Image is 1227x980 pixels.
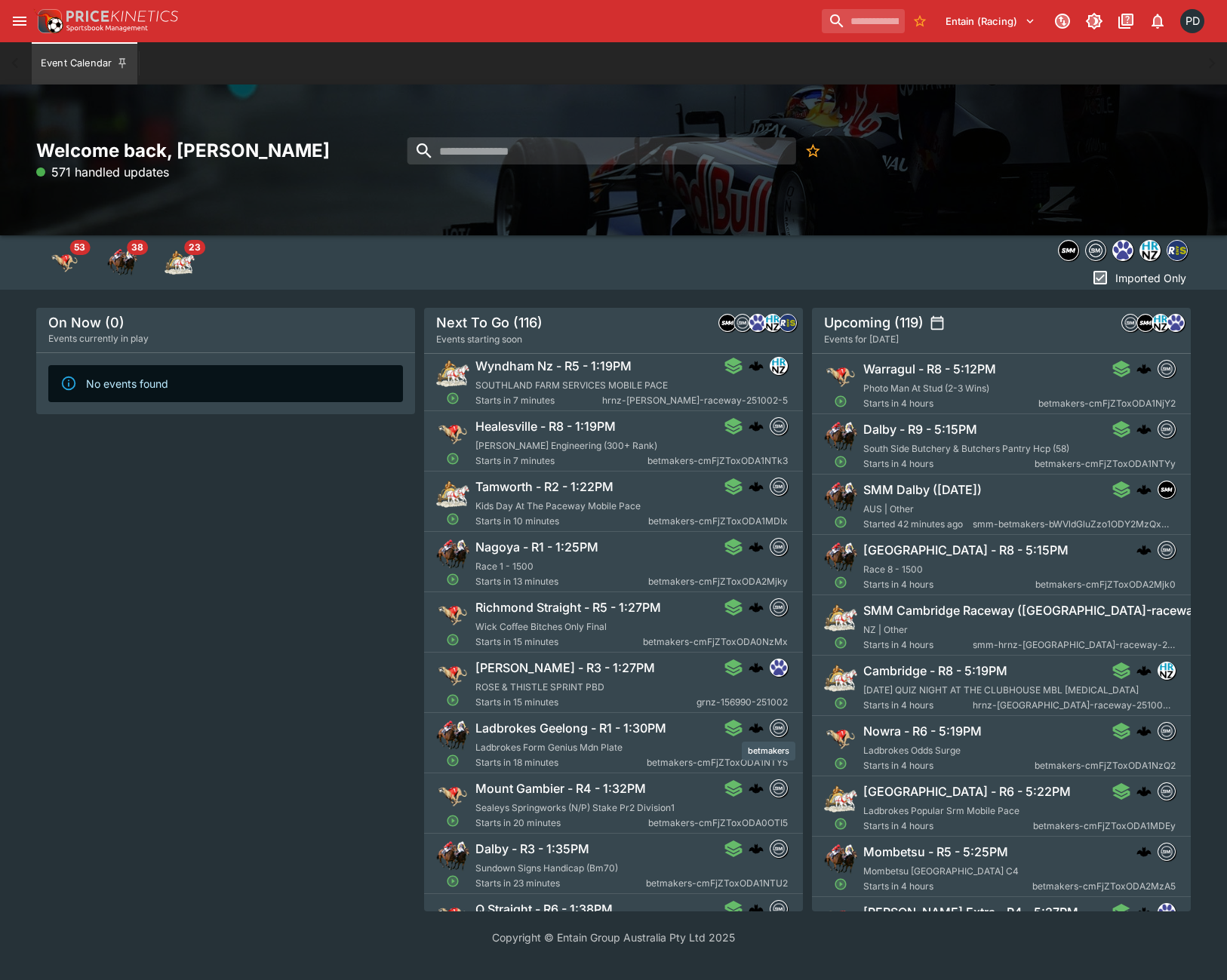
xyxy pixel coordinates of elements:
[1032,879,1176,894] span: betmakers-cmFjZToxODA2MzA5
[1035,456,1176,472] span: betmakers-cmFjZToxODA1NTYy
[69,240,90,255] span: 53
[822,9,905,33] input: search
[1112,8,1139,35] button: Documentation
[475,681,604,693] span: ROSE & THISTLE SPRINT PBD
[824,601,857,634] img: harness_racing.png
[1180,9,1204,33] div: Paul Dicioccio
[436,840,469,873] img: horse_racing.png
[770,418,787,435] img: betmakers.png
[1158,662,1175,679] img: hrnz.png
[1136,422,1152,437] img: logo-cerberus.svg
[764,315,781,331] img: hrnz.png
[446,452,460,465] svg: Open
[446,754,460,767] svg: Open
[475,600,661,616] h6: Richmond Straight - R5 - 1:27PM
[799,137,826,164] button: No Bookmarks
[1158,421,1175,438] img: betmakers.png
[1058,240,1079,261] div: samemeetingmulti
[770,538,788,556] div: betmakers
[863,637,973,653] span: Starts in 4 hours
[749,660,764,675] div: cerberus
[446,573,460,586] svg: Open
[475,841,589,857] h6: Dalby - R3 - 1:35PM
[1136,723,1152,739] div: cerberus
[1158,783,1175,800] img: betmakers.png
[1136,905,1152,920] img: logo-cerberus.svg
[733,314,752,332] div: betmakers
[719,315,736,331] img: samemeetingmulti.png
[749,358,764,373] img: logo-cerberus.svg
[475,816,648,831] span: Starts in 20 minutes
[770,900,788,918] div: betmakers
[834,817,847,831] svg: Open
[475,453,647,468] span: Starts in 7 minutes
[48,314,125,331] h5: On Now (0)
[824,722,857,755] img: greyhound_racing.png
[1140,241,1160,260] img: hrnz.png
[749,600,764,615] div: cerberus
[863,542,1069,558] h6: [GEOGRAPHIC_DATA] - R8 - 5:15PM
[973,637,1176,653] span: smm-hrnz-cambridge-raceway-251002
[1136,422,1152,437] div: cerberus
[863,844,1008,860] h6: Mombetsu - R5 - 5:25PM
[1136,482,1152,497] div: cerberus
[643,634,788,650] span: betmakers-cmFjZToxODA0NzMx
[475,634,643,650] span: Starts in 15 minutes
[770,478,788,496] div: betmakers
[749,600,764,615] img: logo-cerberus.svg
[824,843,857,876] img: horse_racing.png
[863,624,908,635] span: NZ | Other
[863,819,1033,834] span: Starts in 4 hours
[475,862,618,874] span: Sundown Signs Handicap (Bm70)
[770,478,787,495] img: betmakers.png
[834,576,847,589] svg: Open
[1158,662,1176,680] div: hrnz
[1139,240,1161,261] div: hrnz
[734,315,751,331] img: betmakers.png
[1158,782,1176,800] div: betmakers
[863,784,1071,800] h6: [GEOGRAPHIC_DATA] - R6 - 5:22PM
[749,479,764,494] div: cerberus
[1158,481,1176,499] div: samemeetingmulti
[863,382,989,394] span: Photo Man At Stud (2-3 Wins)
[436,659,469,692] img: greyhound_racing.png
[749,358,764,373] div: cerberus
[66,25,148,32] img: Sportsbook Management
[475,695,697,710] span: Starts in 15 minutes
[48,331,149,346] span: Events currently in play
[863,758,1035,773] span: Starts in 4 hours
[863,577,1035,592] span: Starts in 4 hours
[749,539,764,555] div: cerberus
[1136,361,1152,376] img: logo-cerberus.svg
[475,500,641,512] span: Kids Day At The Paceway Mobile Pace
[32,42,137,84] button: Event Calendar
[475,902,613,917] h6: Q Straight - R6 - 1:38PM
[436,332,522,347] span: Events starting soon
[446,392,460,405] svg: Open
[863,396,1038,411] span: Starts in 4 hours
[647,755,788,770] span: betmakers-cmFjZToxODA1NTY5
[863,865,1019,877] span: Mombetsu [GEOGRAPHIC_DATA] C4
[1086,241,1106,260] img: betmakers.png
[602,393,788,408] span: hrnz-young-quinn-raceway-251002-5
[1136,482,1152,497] img: logo-cerberus.svg
[1158,361,1175,377] img: betmakers.png
[1158,481,1175,498] img: samemeetingmulti.png
[66,11,178,22] img: PriceKinetics
[863,564,923,575] span: Race 8 - 1500
[50,247,80,278] img: greyhound_racing
[36,163,169,181] p: 571 handled updates
[749,315,766,331] img: grnz.png
[770,780,787,797] img: betmakers.png
[749,720,764,736] img: logo-cerberus.svg
[770,840,787,857] img: betmakers.png
[749,902,764,917] img: logo-cerberus.svg
[863,456,1035,472] span: Starts in 4 hours
[1144,8,1171,35] button: Notifications
[1033,819,1176,834] span: betmakers-cmFjZToxODA1MDEy
[834,877,847,891] svg: Open
[475,574,648,589] span: Starts in 13 minutes
[834,757,847,770] svg: Open
[834,455,847,468] svg: Open
[475,742,623,753] span: Ladbrokes Form Genius Mdn Plate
